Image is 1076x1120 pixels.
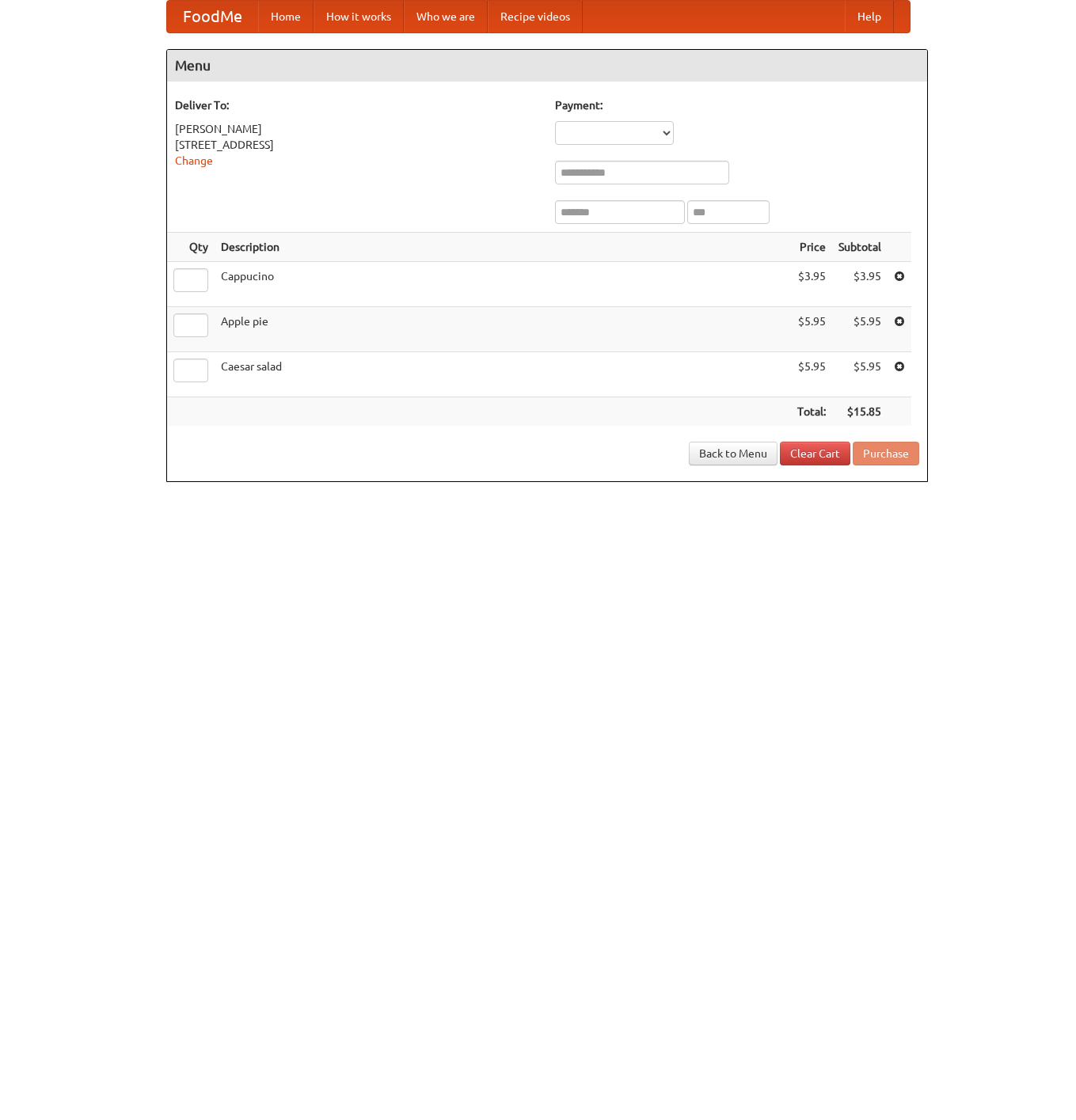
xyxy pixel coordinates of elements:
[853,442,919,465] button: Purchase
[175,121,539,137] div: [PERSON_NAME]
[258,1,314,32] a: Home
[215,262,791,307] td: Cappucino
[845,1,894,32] a: Help
[832,352,888,397] td: $5.95
[488,1,583,32] a: Recipe videos
[215,233,791,262] th: Description
[832,397,888,427] th: $15.85
[167,233,215,262] th: Qty
[175,137,539,153] div: [STREET_ADDRESS]
[215,352,791,397] td: Caesar salad
[175,154,213,167] a: Change
[404,1,488,32] a: Who we are
[832,307,888,352] td: $5.95
[791,352,832,397] td: $5.95
[167,1,258,32] a: FoodMe
[780,442,850,465] a: Clear Cart
[175,97,539,113] h5: Deliver To:
[314,1,404,32] a: How it works
[215,307,791,352] td: Apple pie
[832,262,888,307] td: $3.95
[555,97,919,113] h5: Payment:
[791,233,832,262] th: Price
[791,307,832,352] td: $5.95
[791,262,832,307] td: $3.95
[791,397,832,427] th: Total:
[689,442,778,465] a: Back to Menu
[167,50,927,82] h4: Menu
[832,233,888,262] th: Subtotal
